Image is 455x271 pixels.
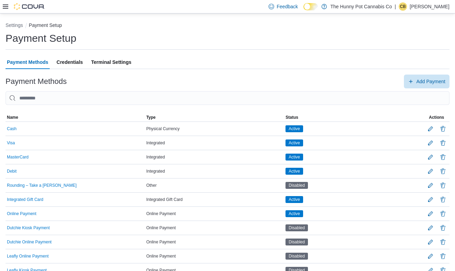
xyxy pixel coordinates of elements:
span: Active [289,140,300,146]
input: Dark Mode [303,3,318,10]
span: Active [289,211,300,217]
span: Actions [429,115,444,120]
div: Online Payment [145,238,284,246]
span: Type [146,115,156,120]
button: Edit Payment Method [425,123,436,134]
button: Dutchie Kiosk Payment [7,225,50,230]
span: Active [285,125,303,132]
span: Active [285,210,303,217]
button: Edit Payment Method [425,222,436,233]
div: Online Payment [145,252,284,260]
p: The Hunny Pot Cannabis Co [330,2,392,11]
button: Online Payment [7,211,36,216]
span: Disabled [285,253,308,260]
p: [PERSON_NAME] [410,2,449,11]
span: Active [289,154,300,160]
span: Credentials [57,55,83,69]
nav: An example of EuiBreadcrumbs [6,22,449,30]
span: Active [285,139,303,146]
div: Online Payment [145,224,284,232]
button: Leafly Online Payment [7,254,49,259]
input: This is a search bar. As you type, the results lower in the page will automatically filter. [6,91,449,105]
button: Delete Payment Method [439,125,447,133]
button: Delete Payment Method [439,224,447,232]
button: Debit [7,169,17,174]
span: Dark Mode [303,10,304,11]
span: Active [289,168,300,174]
span: Active [285,168,303,175]
button: Edit Payment Method [425,194,436,205]
img: Cova [14,3,45,10]
span: Feedback [277,3,298,10]
button: Edit Payment Method [425,137,436,148]
h1: Payment Setup [6,31,76,45]
button: Visa [7,141,15,145]
button: Settings [6,22,23,28]
button: Type [145,113,284,122]
button: Delete Payment Method [439,139,447,147]
span: Disabled [289,225,305,231]
button: Status [284,113,424,122]
span: Disabled [285,224,308,231]
span: Active [285,196,303,203]
button: Delete Payment Method [439,252,447,260]
button: Edit Payment Method [425,236,436,248]
div: Integrated [145,139,284,147]
div: Online Payment [145,210,284,218]
div: Christina Brown [399,2,407,11]
button: Delete Payment Method [439,210,447,218]
span: Status [285,115,298,120]
div: Integrated Gift Card [145,195,284,204]
button: Integrated Gift Card [7,197,43,202]
div: Integrated [145,153,284,161]
span: Name [7,115,18,120]
span: Disabled [289,182,305,188]
button: Name [6,113,145,122]
h3: Payment Methods [6,77,67,86]
span: Payment Methods [7,55,48,69]
button: Payment Setup [29,22,62,28]
button: Delete Payment Method [439,153,447,161]
span: Disabled [289,253,305,259]
button: Rounding – Take a [PERSON_NAME] [7,183,77,188]
button: MasterCard [7,155,29,159]
button: Delete Payment Method [439,181,447,190]
button: Cash [7,126,17,131]
span: Active [285,154,303,161]
button: Dutchie Online Payment [7,240,51,244]
button: Delete Payment Method [439,238,447,246]
button: Edit Payment Method [425,166,436,177]
div: Other [145,181,284,190]
button: Edit Payment Method [425,208,436,219]
button: Edit Payment Method [425,180,436,191]
span: Terminal Settings [91,55,131,69]
span: Add Payment [416,78,445,85]
div: Physical Currency [145,125,284,133]
div: Integrated [145,167,284,175]
span: Active [289,126,300,132]
p: | [395,2,396,11]
button: Edit Payment Method [425,251,436,262]
span: Active [289,196,300,203]
span: Disabled [285,182,308,189]
span: Disabled [289,239,305,245]
span: CB [400,2,406,11]
button: Delete Payment Method [439,167,447,175]
span: Disabled [285,239,308,245]
button: Delete Payment Method [439,195,447,204]
button: Add Payment [404,75,449,88]
button: Edit Payment Method [425,152,436,163]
